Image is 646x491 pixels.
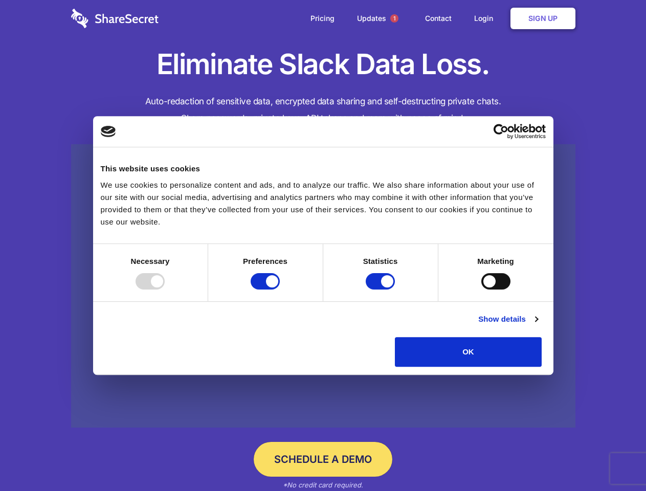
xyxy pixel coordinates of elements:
a: Schedule a Demo [254,442,392,477]
a: Wistia video thumbnail [71,144,575,428]
strong: Necessary [131,257,170,265]
button: OK [395,337,542,367]
a: Sign Up [510,8,575,29]
img: logo [101,126,116,137]
a: Contact [415,3,462,34]
a: Pricing [300,3,345,34]
div: This website uses cookies [101,163,546,175]
a: Usercentrics Cookiebot - opens in a new window [456,124,546,139]
em: *No credit card required. [283,481,363,489]
img: logo-wordmark-white-trans-d4663122ce5f474addd5e946df7df03e33cb6a1c49d2221995e7729f52c070b2.svg [71,9,159,28]
strong: Statistics [363,257,398,265]
strong: Preferences [243,257,287,265]
h1: Eliminate Slack Data Loss. [71,46,575,83]
span: 1 [390,14,398,23]
a: Login [464,3,508,34]
a: Show details [478,313,538,325]
strong: Marketing [477,257,514,265]
div: We use cookies to personalize content and ads, and to analyze our traffic. We also share informat... [101,179,546,228]
h4: Auto-redaction of sensitive data, encrypted data sharing and self-destructing private chats. Shar... [71,93,575,127]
